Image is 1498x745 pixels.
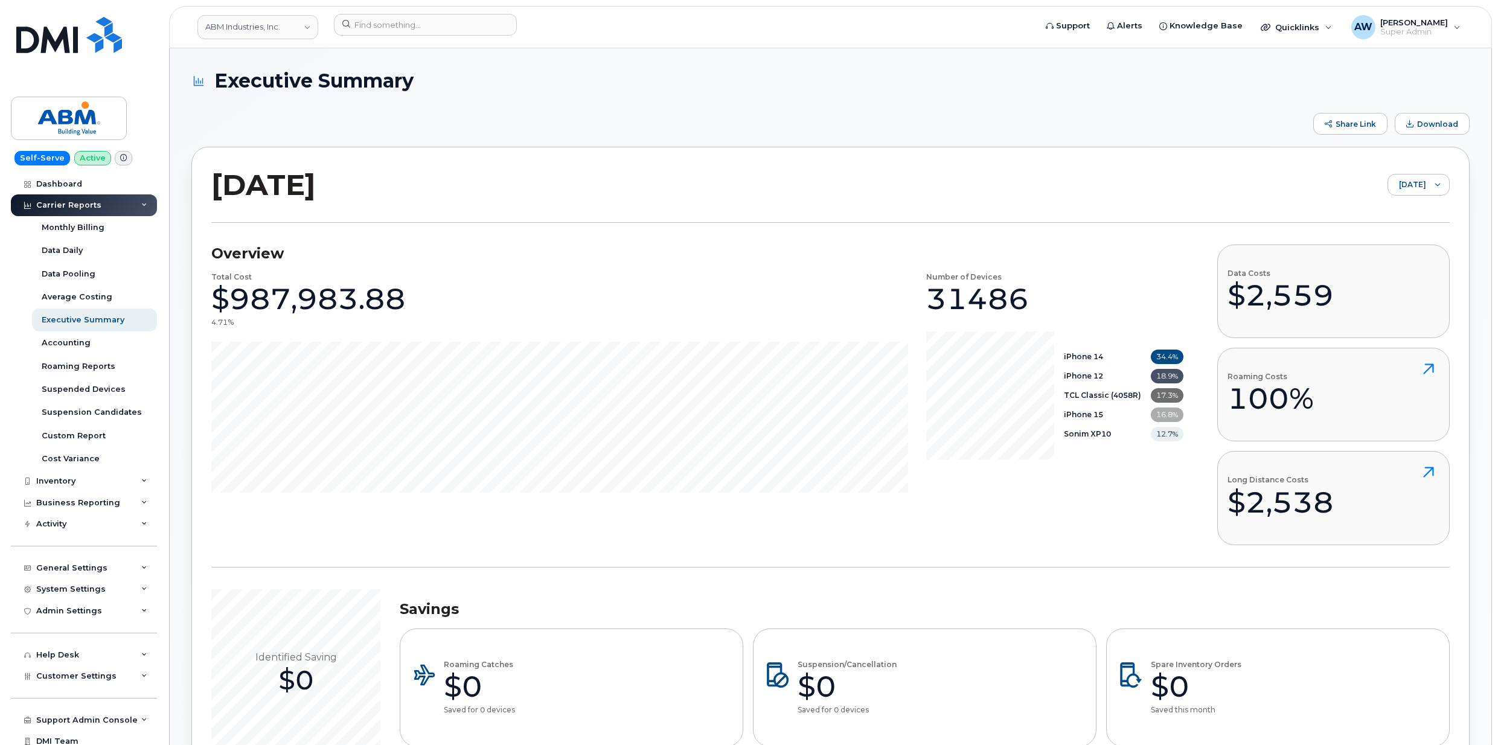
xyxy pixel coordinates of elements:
[1228,380,1314,417] div: 100%
[926,281,1029,317] div: 31486
[211,281,406,317] div: $987,983.88
[1151,705,1241,715] p: Saved this month
[444,705,515,715] p: Saved for 0 devices
[926,273,1002,281] h4: Number of Devices
[1064,410,1103,419] b: iPhone 15
[1313,113,1388,135] button: Share Link
[1151,388,1183,403] span: 17.3%
[798,660,897,668] h4: Suspension/Cancellation
[211,245,1183,263] h3: Overview
[1151,408,1183,422] span: 16.8%
[1064,371,1103,380] b: iPhone 12
[1228,269,1334,277] h4: Data Costs
[1151,369,1183,383] span: 18.9%
[1217,451,1450,545] button: Long Distance Costs$2,538
[1336,120,1376,129] span: Share Link
[1151,660,1241,668] h4: Spare Inventory Orders
[1417,120,1458,129] span: Download
[1151,427,1183,441] span: 12.7%
[1064,352,1103,361] b: iPhone 14
[211,317,234,327] div: 4.71%
[255,651,337,663] span: Identified Saving
[1228,372,1314,380] h4: Roaming Costs
[214,70,414,91] span: Executive Summary
[1388,174,1426,196] span: August 2025
[211,167,316,203] h2: [DATE]
[1228,476,1334,484] h4: Long Distance Costs
[1151,350,1183,364] span: 34.4%
[1228,484,1334,520] div: $2,538
[1395,113,1470,135] button: Download
[278,663,314,696] span: $0
[1064,429,1111,438] b: Sonim XP10
[1217,348,1450,441] button: Roaming Costs100%
[798,668,897,705] div: $0
[400,600,1450,618] h3: Savings
[444,668,515,705] div: $0
[1228,277,1334,313] div: $2,559
[444,660,515,668] h4: Roaming Catches
[1151,668,1241,705] div: $0
[211,273,252,281] h4: Total Cost
[1064,391,1141,400] b: TCL Classic (4058R)
[798,705,897,715] p: Saved for 0 devices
